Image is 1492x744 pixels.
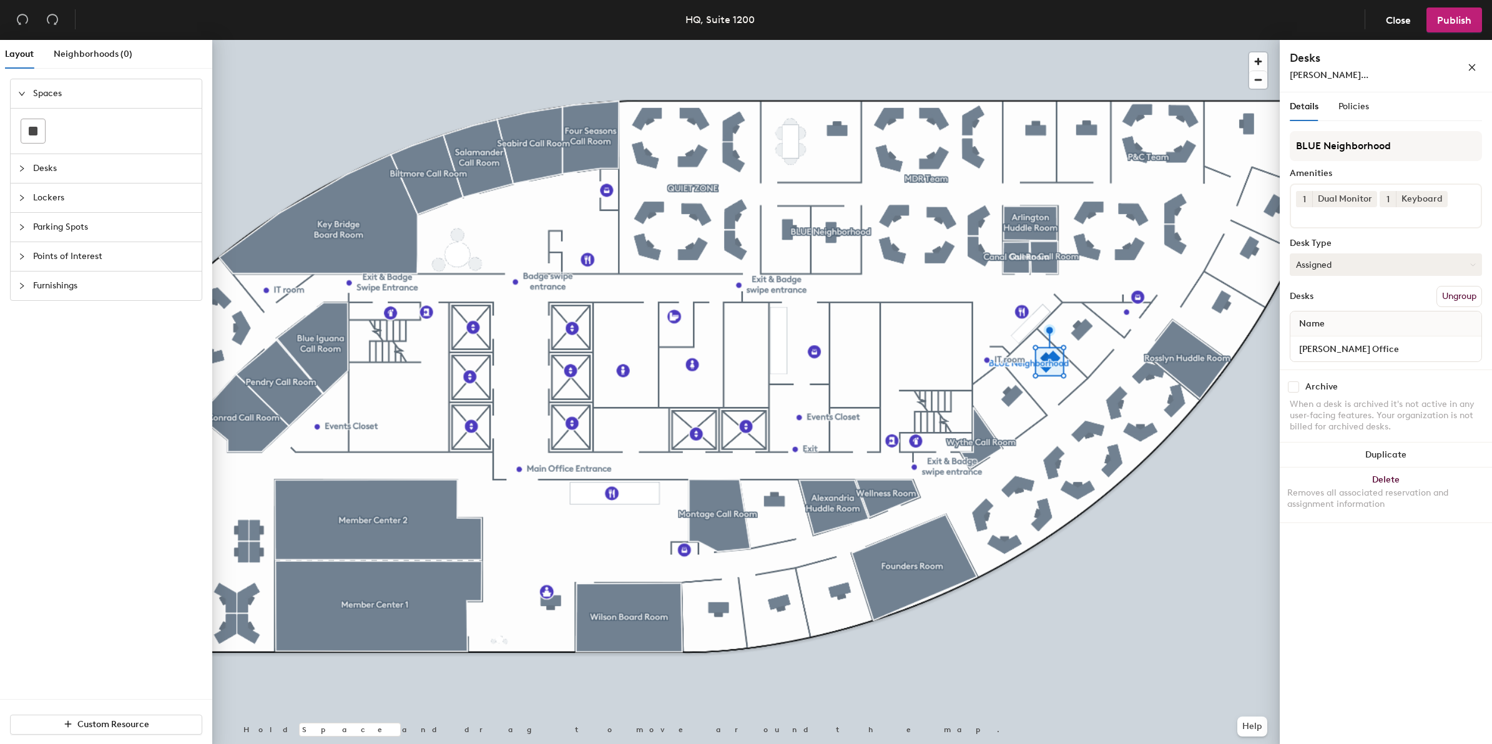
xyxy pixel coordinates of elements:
div: Dual Monitor [1312,191,1377,207]
button: Redo (⌘ + ⇧ + Z) [40,7,65,32]
button: Publish [1426,7,1482,32]
div: Removes all associated reservation and assignment information [1287,487,1485,510]
button: 1 [1296,191,1312,207]
div: Desk Type [1290,238,1482,248]
div: Archive [1305,382,1338,392]
span: Lockers [33,184,194,212]
span: Points of Interest [33,242,194,271]
span: Furnishings [33,272,194,300]
h4: Desks [1290,50,1427,66]
input: Unnamed desk [1293,340,1479,358]
span: 1 [1386,193,1390,206]
span: Custom Resource [77,719,149,730]
span: collapsed [18,165,26,172]
span: Publish [1437,14,1471,26]
span: collapsed [18,194,26,202]
button: 1 [1380,191,1396,207]
span: Policies [1338,101,1369,112]
span: close [1468,63,1476,72]
button: DeleteRemoves all associated reservation and assignment information [1280,467,1492,522]
span: Layout [5,49,34,59]
span: expanded [18,90,26,97]
div: Desks [1290,291,1313,301]
span: collapsed [18,282,26,290]
span: Neighborhoods (0) [54,49,132,59]
button: Close [1375,7,1421,32]
button: Assigned [1290,253,1482,276]
span: [PERSON_NAME]... [1290,70,1368,81]
span: 1 [1303,193,1306,206]
span: Close [1386,14,1411,26]
button: Ungroup [1436,286,1482,307]
button: Undo (⌘ + Z) [10,7,35,32]
span: Details [1290,101,1318,112]
button: Help [1237,717,1267,737]
span: Desks [33,154,194,183]
button: Duplicate [1280,443,1492,467]
span: Name [1293,313,1331,335]
span: collapsed [18,223,26,231]
span: Spaces [33,79,194,108]
span: undo [16,13,29,26]
button: Custom Resource [10,715,202,735]
span: collapsed [18,253,26,260]
div: HQ, Suite 1200 [685,12,755,27]
div: When a desk is archived it's not active in any user-facing features. Your organization is not bil... [1290,399,1482,433]
div: Keyboard [1396,191,1448,207]
div: Amenities [1290,169,1482,179]
span: Parking Spots [33,213,194,242]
